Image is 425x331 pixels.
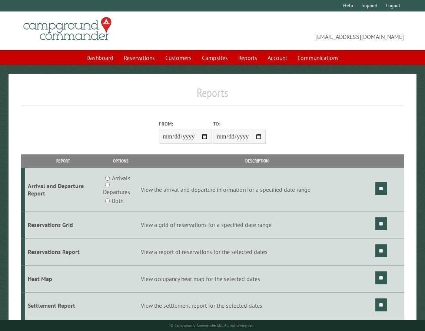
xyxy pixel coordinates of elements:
[25,154,102,167] th: Report
[25,292,102,319] td: Settlement Report
[103,187,130,196] label: Departures
[234,51,262,65] a: Reports
[119,51,159,65] a: Reservations
[263,51,292,65] a: Account
[213,20,404,41] span: [EMAIL_ADDRESS][DOMAIN_NAME]
[159,120,212,127] label: From:
[25,238,102,265] td: Reservations Report
[140,211,374,238] td: View a grid of reservations for a specified date range
[140,265,374,292] td: View occupancy heat map for the selected dates
[140,238,374,265] td: View a report of reservations for the selected dates
[112,196,123,205] label: Both
[21,86,404,106] h1: Reports
[140,292,374,319] td: View the settlement report for the selected dates
[213,120,266,127] label: To:
[140,154,374,167] th: Description
[197,51,232,65] a: Campsites
[82,51,118,65] a: Dashboard
[140,168,374,211] td: View the arrival and departure information for a specified date range
[170,323,254,328] small: © Campground Commander LLC. All rights reserved.
[293,51,343,65] a: Communications
[25,265,102,292] td: Heat Map
[25,211,102,238] td: Reservations Grid
[102,154,140,167] th: Options
[25,168,102,211] td: Arrival and Departure Report
[161,51,196,65] a: Customers
[112,174,130,183] label: Arrivals
[21,14,114,43] img: Campground Commander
